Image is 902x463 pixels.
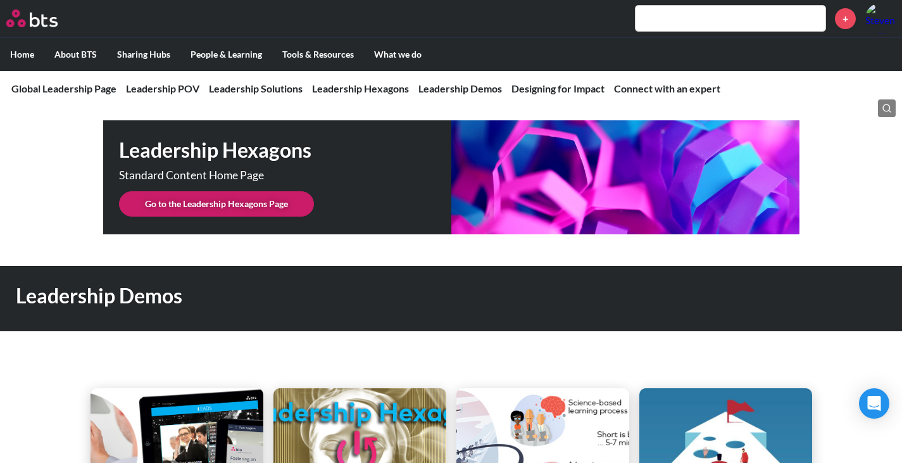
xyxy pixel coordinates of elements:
[312,82,409,94] a: Leadership Hexagons
[11,82,116,94] a: Global Leadership Page
[865,3,896,34] img: Steven Low
[107,38,180,71] label: Sharing Hubs
[126,82,199,94] a: Leadership POV
[209,82,303,94] a: Leadership Solutions
[119,170,385,181] p: Standard Content Home Page
[865,3,896,34] a: Profile
[119,136,451,165] h1: Leadership Hexagons
[364,38,432,71] label: What we do
[859,388,889,419] div: Open Intercom Messenger
[6,10,81,27] a: Go home
[418,82,502,94] a: Leadership Demos
[272,38,364,71] label: Tools & Resources
[6,10,58,27] img: BTS Logo
[16,282,625,310] h1: Leadership Demos
[119,191,314,217] a: Go to the Leadership Hexagons Page
[180,38,272,71] label: People & Learning
[511,82,604,94] a: Designing for Impact
[614,82,720,94] a: Connect with an expert
[44,38,107,71] label: About BTS
[835,8,856,29] a: +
